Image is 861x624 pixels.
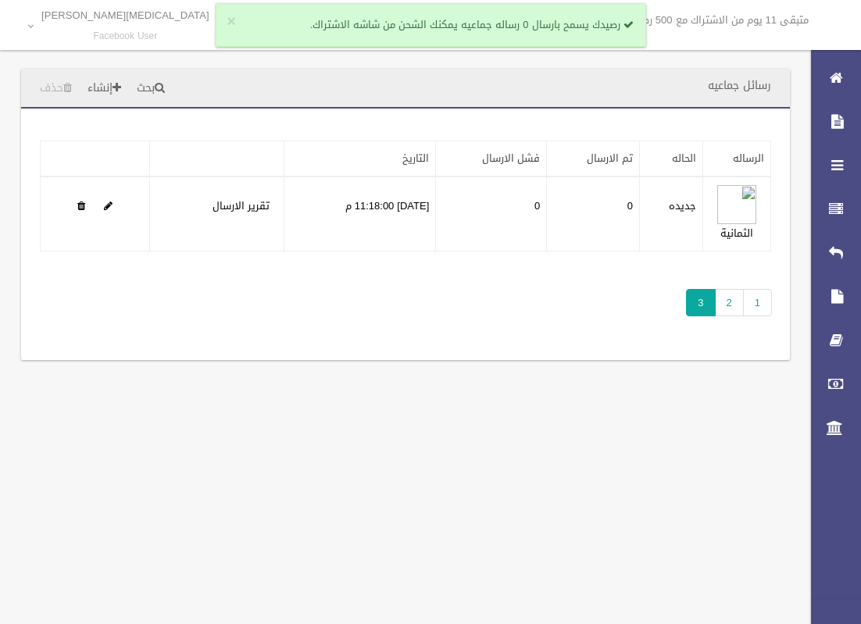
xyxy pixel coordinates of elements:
a: الثمانية [720,223,753,243]
a: إنشاء [81,74,127,103]
img: 638943565148034999.mp4 [717,185,756,224]
button: × [227,14,236,30]
label: جديده [669,197,696,216]
a: تقرير الارسال [213,196,270,216]
a: Edit [717,196,756,216]
small: Facebook User [41,30,209,42]
a: 2 [715,289,744,316]
a: بحث [130,74,171,103]
th: الرساله [703,141,771,177]
header: رسائل جماعيه [689,70,790,101]
p: [MEDICAL_DATA][PERSON_NAME] [41,9,209,21]
div: رصيدك يسمح بارسال 0 رساله جماعيه يمكنك الشحن من شاشه الاشتراك. [216,3,646,47]
a: 1 [743,289,772,316]
a: فشل الارسال [482,148,540,168]
span: 3 [686,289,715,316]
td: [DATE] 11:18:00 م [284,177,435,251]
a: تم الارسال [587,148,633,168]
td: 0 [436,177,547,251]
td: 0 [547,177,640,251]
a: التاريخ [402,148,429,168]
a: Edit [104,196,113,216]
th: الحاله [639,141,702,177]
